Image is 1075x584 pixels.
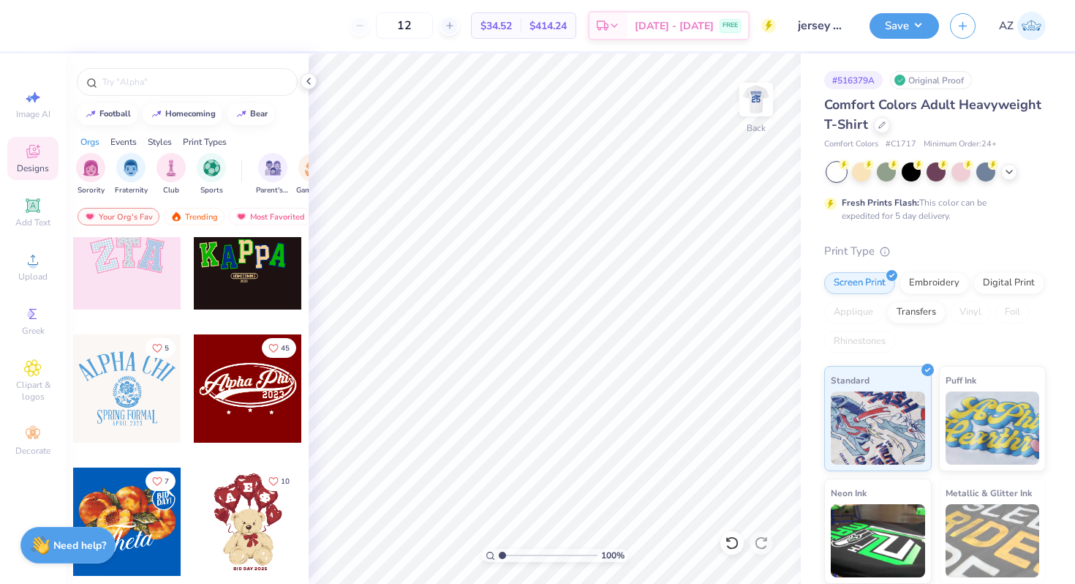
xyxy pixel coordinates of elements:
div: bear [250,110,268,118]
img: Game Day Image [305,160,322,176]
button: Like [146,471,176,491]
div: Screen Print [824,272,895,294]
div: This color can be expedited for 5 day delivery. [842,196,1022,222]
span: Add Text [15,217,50,228]
span: Image AI [16,108,50,120]
span: 5 [165,345,169,352]
div: Embroidery [899,272,969,294]
span: # C1717 [886,138,916,151]
img: Sports Image [203,160,220,176]
input: Untitled Design [787,11,859,40]
span: Game Day [296,185,330,196]
div: Most Favorited [229,208,312,225]
div: football [99,110,131,118]
div: Applique [824,302,883,323]
span: Parent's Weekend [256,185,290,196]
button: filter button [256,153,290,196]
span: 45 [281,345,290,352]
div: Back [747,121,766,135]
div: Print Types [183,135,227,149]
span: Standard [831,373,870,388]
img: Standard [831,392,925,465]
div: Original Proof [890,71,972,89]
span: Comfort Colors Adult Heavyweight T-Shirt [824,96,1041,133]
button: filter button [197,153,226,196]
a: AZ [999,12,1046,40]
span: 7 [165,478,169,485]
span: $414.24 [529,18,567,34]
span: Club [163,185,179,196]
span: Puff Ink [946,373,976,388]
div: Digital Print [973,272,1044,294]
img: trending.gif [170,211,182,222]
button: Like [262,338,296,358]
span: Decorate [15,445,50,457]
button: Like [146,338,176,358]
div: # 516379A [824,71,883,89]
strong: Fresh Prints Flash: [842,197,919,209]
div: filter for Game Day [296,153,330,196]
span: Sorority [78,185,105,196]
img: Fraternity Image [123,160,139,176]
div: filter for Parent's Weekend [256,153,290,196]
img: Parent's Weekend Image [265,160,282,176]
span: FREE [723,20,738,31]
img: Sorority Image [83,160,99,176]
button: filter button [115,153,148,196]
div: Transfers [887,302,946,323]
span: Designs [17,162,49,174]
button: homecoming [143,103,222,125]
span: AZ [999,18,1014,34]
img: Puff Ink [946,392,1040,465]
span: Metallic & Glitter Ink [946,485,1032,501]
span: 100 % [601,549,625,562]
span: Sports [200,185,223,196]
span: Upload [18,271,48,282]
strong: Need help? [53,539,106,553]
div: Your Org's Fav [78,208,159,225]
button: filter button [156,153,186,196]
div: Vinyl [950,302,991,323]
div: filter for Sorority [76,153,105,196]
img: Anna Ziegler [1017,12,1046,40]
button: Like [262,471,296,491]
img: trend_line.gif [85,110,97,119]
span: Greek [22,325,45,337]
button: Save [870,13,939,39]
img: trend_line.gif [235,110,247,119]
span: Comfort Colors [824,138,878,151]
img: most_fav.gif [84,211,96,222]
img: Metallic & Glitter Ink [946,504,1040,577]
div: filter for Fraternity [115,153,148,196]
div: Foil [995,302,1030,323]
span: 10 [281,478,290,485]
span: Clipart & logos [7,379,59,403]
div: filter for Sports [197,153,226,196]
img: Club Image [163,160,179,176]
div: Print Type [824,243,1046,260]
button: football [77,103,137,125]
img: trend_line.gif [151,110,162,119]
div: Events [110,135,137,149]
input: – – [376,12,433,39]
div: Rhinestones [824,331,895,353]
span: [DATE] - [DATE] [635,18,714,34]
span: Neon Ink [831,485,867,501]
div: Styles [148,135,172,149]
button: bear [227,103,274,125]
span: $34.52 [480,18,512,34]
div: Orgs [80,135,99,149]
div: homecoming [165,110,216,118]
span: Fraternity [115,185,148,196]
img: Neon Ink [831,504,925,577]
div: filter for Club [156,153,186,196]
input: Try "Alpha" [101,75,288,89]
div: Trending [164,208,225,225]
span: Minimum Order: 24 + [924,138,997,151]
button: filter button [76,153,105,196]
button: filter button [296,153,330,196]
img: most_fav.gif [235,211,247,222]
img: Back [742,85,771,114]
